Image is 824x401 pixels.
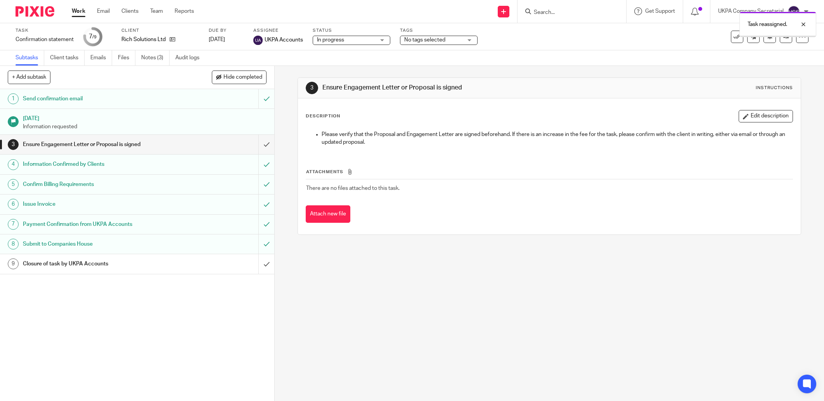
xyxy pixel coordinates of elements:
[322,84,566,92] h1: Ensure Engagement Letter or Proposal is signed
[8,258,19,269] div: 9
[253,28,303,34] label: Assignee
[209,37,225,42] span: [DATE]
[175,7,194,15] a: Reports
[97,7,110,15] a: Email
[23,198,175,210] h1: Issue Invoice
[306,205,350,223] button: Attach new file
[121,28,199,34] label: Client
[50,50,85,65] a: Client tasks
[23,238,175,250] h1: Submit to Companies House
[23,219,175,230] h1: Payment Confirmation from UKPA Accounts
[72,7,85,15] a: Work
[306,186,400,191] span: There are no files attached to this task.
[23,123,267,131] p: Information requested
[8,219,19,230] div: 7
[739,110,793,122] button: Edit description
[89,32,97,41] div: 7
[8,139,19,150] div: 3
[90,50,112,65] a: Emails
[756,85,793,91] div: Instructions
[212,71,267,84] button: Hide completed
[121,36,166,43] p: Rich Solutions Ltd
[23,158,175,170] h1: Information Confirmed by Clients
[121,7,138,15] a: Clients
[306,113,340,119] p: Description
[265,36,303,44] span: UKPA Accounts
[23,258,175,270] h1: Closure of task by UKPA Accounts
[16,28,74,34] label: Task
[8,179,19,190] div: 5
[23,179,175,190] h1: Confirm Billing Requirements
[209,28,244,34] label: Due by
[253,36,263,45] img: svg%3E
[118,50,135,65] a: Files
[23,139,175,150] h1: Ensure Engagement Letter or Proposal is signed
[150,7,163,15] a: Team
[8,199,19,210] div: 6
[16,36,74,43] div: Confirmation statement
[404,37,445,43] span: No tags selected
[306,170,343,174] span: Attachments
[313,28,390,34] label: Status
[788,5,800,18] img: svg%3E
[8,93,19,104] div: 1
[317,37,344,43] span: In progress
[92,35,97,39] small: /9
[175,50,205,65] a: Audit logs
[16,6,54,17] img: Pixie
[16,50,44,65] a: Subtasks
[223,74,262,81] span: Hide completed
[141,50,170,65] a: Notes (3)
[322,131,793,146] p: Please verify that the Proposal and Engagement Letter are signed beforehand. If there is an incre...
[8,71,50,84] button: + Add subtask
[8,159,19,170] div: 4
[8,239,19,250] div: 8
[306,82,318,94] div: 3
[400,28,478,34] label: Tags
[23,113,267,122] h1: [DATE]
[748,21,787,28] p: Task reassigned.
[23,93,175,105] h1: Send confirmation email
